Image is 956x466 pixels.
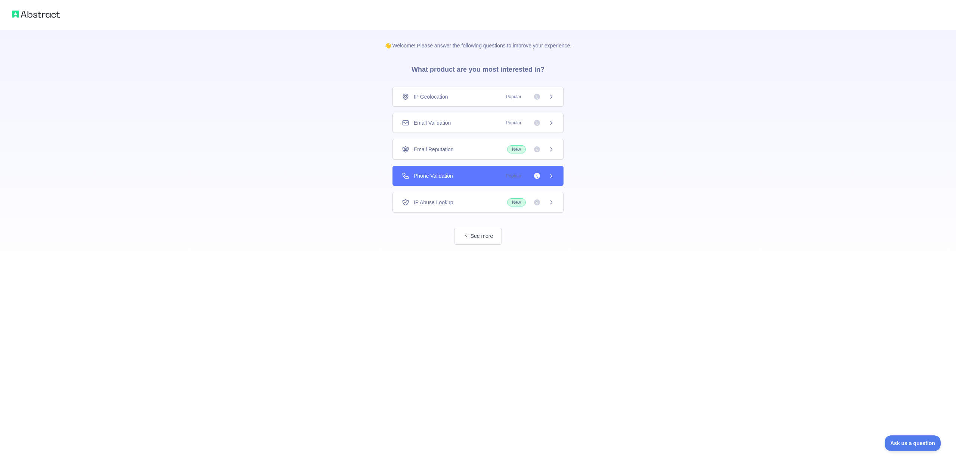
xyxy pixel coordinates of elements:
[414,199,453,206] span: IP Abuse Lookup
[454,228,502,245] button: See more
[414,119,451,127] span: Email Validation
[414,172,453,180] span: Phone Validation
[12,9,60,19] img: Abstract logo
[502,172,526,180] span: Popular
[414,93,448,100] span: IP Geolocation
[373,30,584,49] p: 👋 Welcome! Please answer the following questions to improve your experience.
[502,93,526,100] span: Popular
[400,49,556,87] h3: What product are you most interested in?
[507,198,526,206] span: New
[502,119,526,127] span: Popular
[507,145,526,153] span: New
[414,146,454,153] span: Email Reputation
[885,435,941,451] iframe: Toggle Customer Support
